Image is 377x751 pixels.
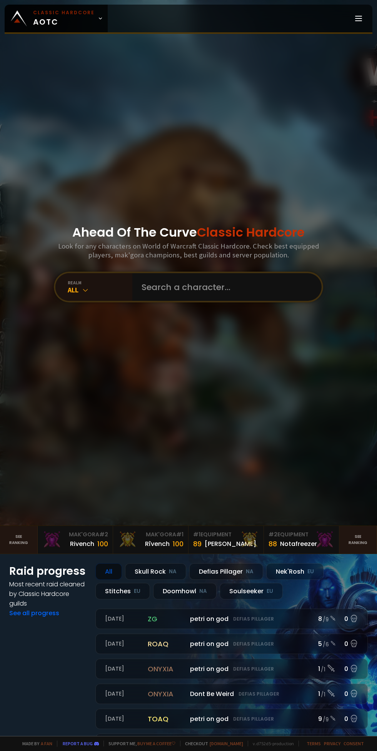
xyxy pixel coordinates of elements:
[169,568,177,576] small: NA
[70,539,94,549] div: Rivench
[176,531,183,538] span: # 1
[125,563,186,580] div: Skull Rock
[99,531,108,538] span: # 2
[57,242,320,259] h3: Look for any characters on World of Warcraft Classic Hardcore. Check best equipped players, mak'g...
[134,587,140,595] small: EU
[199,587,207,595] small: NA
[68,280,132,285] div: realm
[248,741,294,746] span: v. d752d5 - production
[5,5,108,32] a: Classic HardcoreAOTC
[33,9,95,28] span: AOTC
[269,539,277,549] div: 88
[180,741,243,746] span: Checkout
[173,539,183,549] div: 100
[339,526,377,554] a: Seeranking
[95,563,122,580] div: All
[269,531,334,539] div: Equipment
[97,539,108,549] div: 100
[267,587,273,595] small: EU
[33,9,95,16] small: Classic Hardcore
[9,609,59,617] a: See all progress
[118,531,183,539] div: Mak'Gora
[145,539,170,549] div: Rîvench
[137,273,312,301] input: Search a character...
[9,563,86,579] h1: Raid progress
[63,741,93,746] a: Report a bug
[103,741,175,746] span: Support me,
[266,563,324,580] div: Nek'Rosh
[307,568,314,576] small: EU
[38,526,113,554] a: Mak'Gora#2Rivench100
[269,531,277,538] span: # 2
[220,583,283,599] div: Soulseeker
[344,741,364,746] a: Consent
[264,526,339,554] a: #2Equipment88Notafreezer
[137,741,175,746] a: Buy me a coffee
[210,741,243,746] a: [DOMAIN_NAME]
[193,531,259,539] div: Equipment
[68,285,132,294] div: All
[280,539,317,549] div: Notafreezer
[193,539,202,549] div: 89
[153,583,217,599] div: Doomhowl
[42,531,108,539] div: Mak'Gora
[113,526,188,554] a: Mak'Gora#1Rîvench100
[246,568,254,576] small: NA
[189,563,263,580] div: Defias Pillager
[72,223,305,242] h1: Ahead Of The Curve
[193,531,200,538] span: # 1
[9,579,86,608] h4: Most recent raid cleaned by Classic Hardcore guilds
[95,583,150,599] div: Stitches
[95,609,368,629] a: [DATE]zgpetri on godDefias Pillager8 /90
[197,224,305,241] span: Classic Hardcore
[95,684,368,704] a: [DATE]onyxiaDont Be WeirdDefias Pillager1 /10
[324,741,340,746] a: Privacy
[95,709,368,729] a: [DATE]toaqpetri on godDefias Pillager9 /90
[307,741,321,746] a: Terms
[18,741,52,746] span: Made by
[205,539,256,549] div: [PERSON_NAME]
[188,526,264,554] a: #1Equipment89[PERSON_NAME]
[95,634,368,654] a: [DATE]roaqpetri on godDefias Pillager5 /60
[95,659,368,679] a: [DATE]onyxiapetri on godDefias Pillager1 /10
[41,741,52,746] a: a fan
